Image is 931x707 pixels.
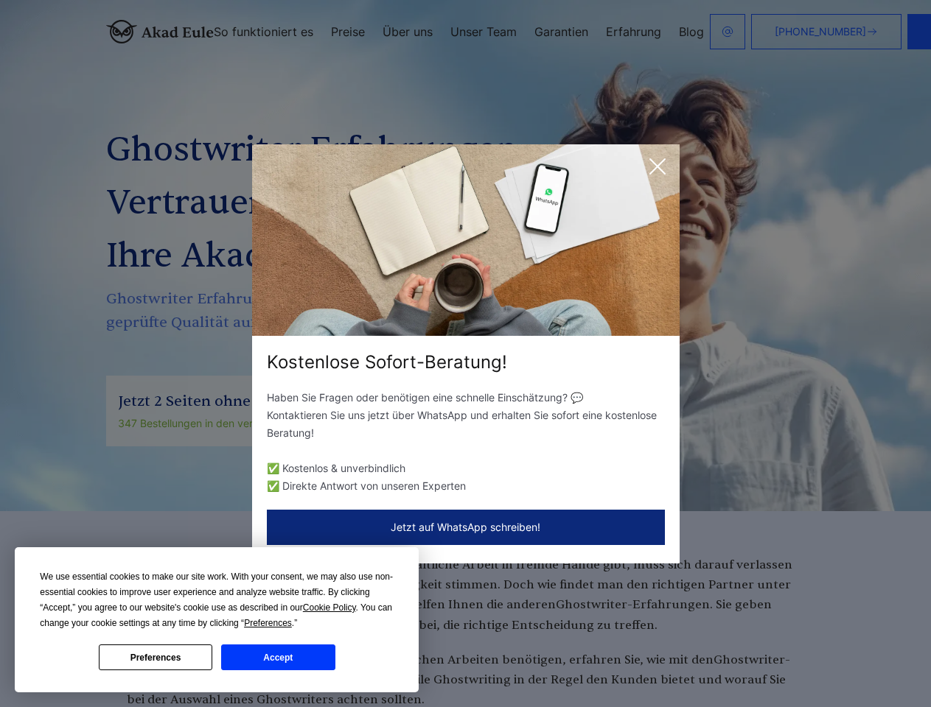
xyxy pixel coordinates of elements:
[267,477,665,495] li: ✅ Direkte Antwort von unseren Experten
[606,26,661,38] a: Erfahrung
[775,26,866,38] span: [PHONE_NUMBER]
[534,26,588,38] a: Garantien
[252,351,680,374] div: Kostenlose Sofort-Beratung!
[221,644,335,670] button: Accept
[15,547,419,692] div: Cookie Consent Prompt
[267,510,665,545] button: Jetzt auf WhatsApp schreiben!
[679,26,704,38] a: Blog
[267,389,665,442] p: Haben Sie Fragen oder benötigen eine schnelle Einschätzung? 💬 Kontaktieren Sie uns jetzt über Wha...
[722,26,733,38] img: email
[383,26,433,38] a: Über uns
[751,14,902,49] a: [PHONE_NUMBER]
[40,569,394,631] div: We use essential cookies to make our site work. With your consent, we may also use non-essential ...
[214,26,313,38] a: So funktioniert es
[267,460,665,477] li: ✅ Kostenlos & unverbindlich
[331,26,365,38] a: Preise
[450,26,517,38] a: Unser Team
[99,644,212,670] button: Preferences
[106,20,214,43] img: logo
[303,602,356,613] span: Cookie Policy
[252,144,680,336] img: exit
[244,618,292,628] span: Preferences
